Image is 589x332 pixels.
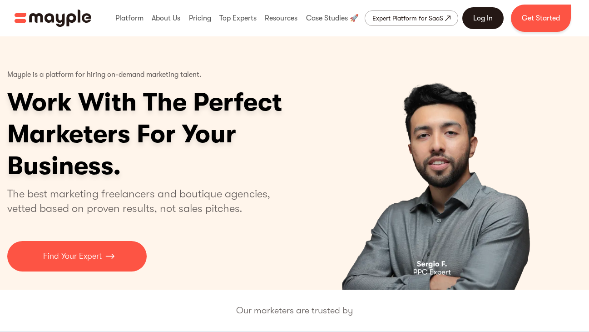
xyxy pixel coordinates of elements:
[149,4,183,33] div: About Us
[298,36,582,290] div: 1 of 4
[372,13,443,24] div: Expert Platform for SaaS
[298,36,582,290] div: carousel
[43,250,102,262] p: Find Your Expert
[511,5,571,32] a: Get Started
[262,4,300,33] div: Resources
[7,64,202,86] p: Mayple is a platform for hiring on-demand marketing talent.
[187,4,213,33] div: Pricing
[544,288,589,332] iframe: Chat Widget
[217,4,259,33] div: Top Experts
[462,7,504,29] a: Log In
[7,241,147,272] a: Find Your Expert
[15,10,91,27] img: Mayple logo
[15,10,91,27] a: home
[7,186,281,216] p: The best marketing freelancers and boutique agencies, vetted based on proven results, not sales p...
[365,10,458,26] a: Expert Platform for SaaS
[7,86,352,182] h1: Work With The Perfect Marketers For Your Business.
[113,4,146,33] div: Platform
